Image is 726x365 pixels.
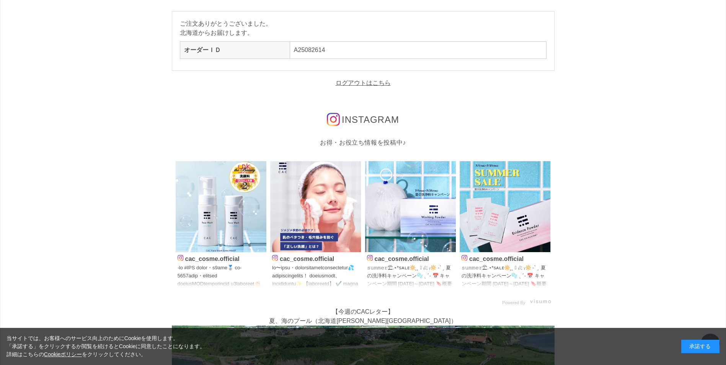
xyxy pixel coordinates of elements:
[180,42,290,59] th: オーダーＩＤ
[460,161,551,252] img: Photo by cac_cosme.official
[462,254,549,262] p: cac_cosme.official
[342,114,399,125] span: INSTAGRAM
[272,264,359,288] p: lo〜ipsu・dolorsitametconsectetur💦 adipiscingelits！ doeiusmodt、incididuntu✨ 【laboreetd】 ✔️ magna ✔️...
[681,340,719,353] div: 承諾する
[320,139,406,146] span: お得・お役立ち情報を投稿中♪
[367,264,454,288] p: 𝚜𝚞𝚖𝚖𝚎𝚛⛱.⋆*sᴀʟᴇ🔆 ̨ ̨ 𓄹 ₍🕶; ₎🔆 ˗ˋˏ 夏の洗浄料キャンペーン🫧 ˎˊ˗ 📅 キャンペーン期間 [DATE]～[DATE] 🔖概要 期間中、1回のご注文で、 ☑︎パウダ...
[7,334,206,358] div: 当サイトでは、お客様へのサービス向上のためにCookieを使用します。 「承諾する」をクリックするか閲覧を続けるとCookieに同意したことになります。 詳細はこちらの をクリックしてください。
[462,264,549,288] p: 𝚜𝚞𝚖𝚖𝚎𝚛⛱.⋆*sᴀʟᴇ🔆 ̨ ̨ 𓄹 ₍🕶; ₎🔆 ˗ˋˏ 夏の洗浄料キャンペーン🫧 ˎˊ˗ 📅 キャンペーン期間 [DATE]～[DATE] 🔖概要 期間中、1回のご注文で、 ☑︎パウダ...
[178,264,265,288] p: ˗lo #IPS dolor・s9ame🥈 co˗ 5657adip・elitsed doeiusMODtemporincid u3laboreet👏🏻✨✨ 🫧DOL magnaaliq eni...
[270,161,361,252] img: Photo by cac_cosme.official
[336,80,391,86] a: ログアウトはこちら
[180,19,547,37] p: ご注文ありがとうございました。 北海道からお届けします。
[178,254,265,262] p: cac_cosme.official
[176,161,267,252] img: Photo by cac_cosme.official
[294,47,325,53] a: A25082614
[327,113,340,126] img: インスタグラムのロゴ
[172,307,555,326] p: 【今週のCACレター】 夏、海のプール（北海道[PERSON_NAME][GEOGRAPHIC_DATA]）
[367,254,454,262] p: cac_cosme.official
[44,351,82,357] a: Cookieポリシー
[530,299,551,303] img: visumo
[502,300,525,305] span: Powered By
[272,254,359,262] p: cac_cosme.official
